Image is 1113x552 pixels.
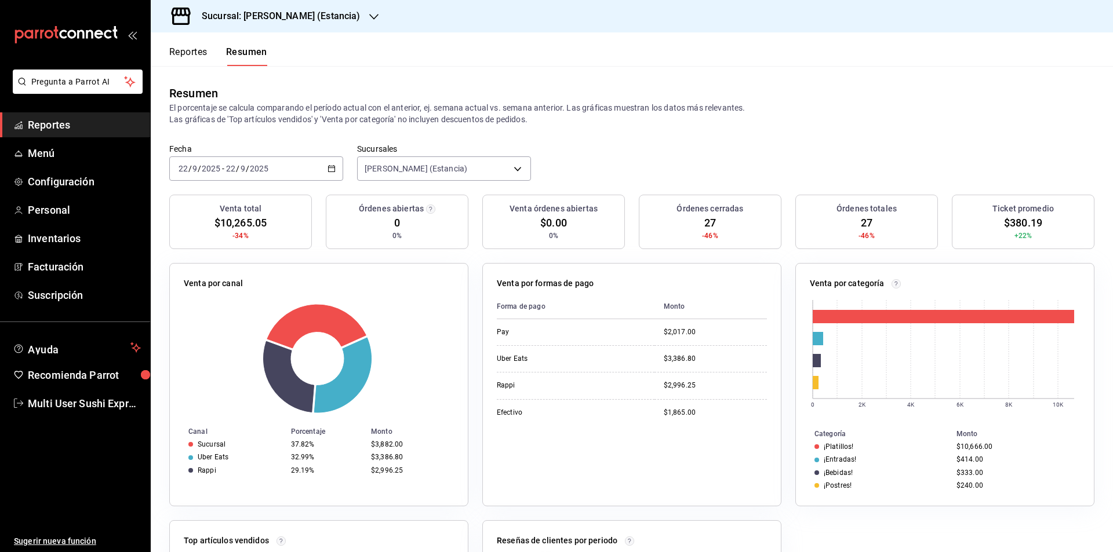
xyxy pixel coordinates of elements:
text: 2K [859,401,866,408]
th: Forma de pago [497,294,654,319]
p: Top artículos vendidos [184,535,269,547]
input: -- [192,164,198,173]
div: 37.82% [291,440,362,448]
span: -46% [702,231,718,241]
div: Uber Eats [497,354,613,364]
div: $3,882.00 [371,440,449,448]
span: Personal [28,202,141,218]
text: 4K [907,401,915,408]
input: -- [178,164,188,173]
span: Facturación [28,259,141,275]
div: ¡Postres! [824,481,852,489]
div: Sucursal [198,440,225,448]
h3: Órdenes abiertas [359,203,424,215]
span: $380.19 [1004,215,1042,231]
h3: Sucursal: [PERSON_NAME] (Estancia) [192,9,360,23]
input: ---- [249,164,269,173]
div: $333.00 [956,469,1075,477]
div: Pay [497,327,613,337]
div: Rappi [497,381,613,390]
div: $3,386.80 [664,354,767,364]
div: 29.19% [291,466,362,474]
text: 6K [956,401,964,408]
span: Multi User Sushi Express [28,396,141,411]
div: $2,996.25 [371,466,449,474]
p: Reseñas de clientes por periodo [497,535,617,547]
span: / [246,164,249,173]
div: $1,865.00 [664,408,767,418]
div: $10,666.00 [956,443,1075,451]
h3: Venta total [220,203,261,215]
div: Uber Eats [198,453,228,461]
button: Reportes [169,46,208,66]
p: Venta por categoría [810,277,885,290]
th: Monto [654,294,767,319]
span: $10,265.05 [214,215,267,231]
div: 32.99% [291,453,362,461]
h3: Ticket promedio [992,203,1054,215]
div: ¡Platillos! [824,443,853,451]
input: -- [225,164,236,173]
button: Pregunta a Parrot AI [13,70,143,94]
span: Sugerir nueva función [14,535,141,547]
span: 0% [392,231,402,241]
text: 0 [811,401,814,408]
span: / [198,164,201,173]
span: [PERSON_NAME] (Estancia) [365,163,467,174]
th: Monto [952,427,1094,440]
div: ¡Entradas! [824,455,856,463]
div: Resumen [169,85,218,102]
span: +22% [1014,231,1032,241]
span: Pregunta a Parrot AI [31,76,125,88]
div: Efectivo [497,408,613,418]
p: Venta por formas de pago [497,277,594,290]
span: 27 [704,215,716,231]
p: Venta por canal [184,277,243,290]
label: Sucursales [357,145,531,153]
span: Menú [28,145,141,161]
a: Pregunta a Parrot AI [8,84,143,96]
span: Recomienda Parrot [28,367,141,383]
th: Porcentaje [286,425,366,438]
div: $240.00 [956,481,1075,489]
span: -46% [859,231,875,241]
span: Configuración [28,174,141,189]
input: -- [240,164,246,173]
span: / [188,164,192,173]
span: Reportes [28,117,141,133]
th: Canal [170,425,286,438]
span: $0.00 [540,215,567,231]
input: ---- [201,164,221,173]
button: open_drawer_menu [128,30,137,39]
text: 8K [1005,401,1013,408]
div: $2,017.00 [664,327,767,337]
label: Fecha [169,145,343,153]
div: ¡Bebidas! [824,469,853,477]
div: Rappi [198,466,216,474]
span: Inventarios [28,231,141,246]
span: 0% [549,231,558,241]
span: Suscripción [28,287,141,303]
span: Ayuda [28,341,126,354]
p: El porcentaje se calcula comparando el período actual con el anterior, ej. semana actual vs. sema... [169,102,1094,125]
div: $3,386.80 [371,453,449,461]
div: $2,996.25 [664,381,767,390]
text: 10K [1053,401,1064,408]
div: $414.00 [956,455,1075,463]
button: Resumen [226,46,267,66]
span: 0 [394,215,400,231]
span: -34% [232,231,249,241]
h3: Órdenes totales [836,203,897,215]
th: Monto [366,425,468,438]
span: - [222,164,224,173]
h3: Órdenes cerradas [676,203,743,215]
span: 27 [861,215,872,231]
span: / [236,164,239,173]
h3: Venta órdenes abiertas [510,203,598,215]
th: Categoría [796,427,952,440]
div: navigation tabs [169,46,267,66]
